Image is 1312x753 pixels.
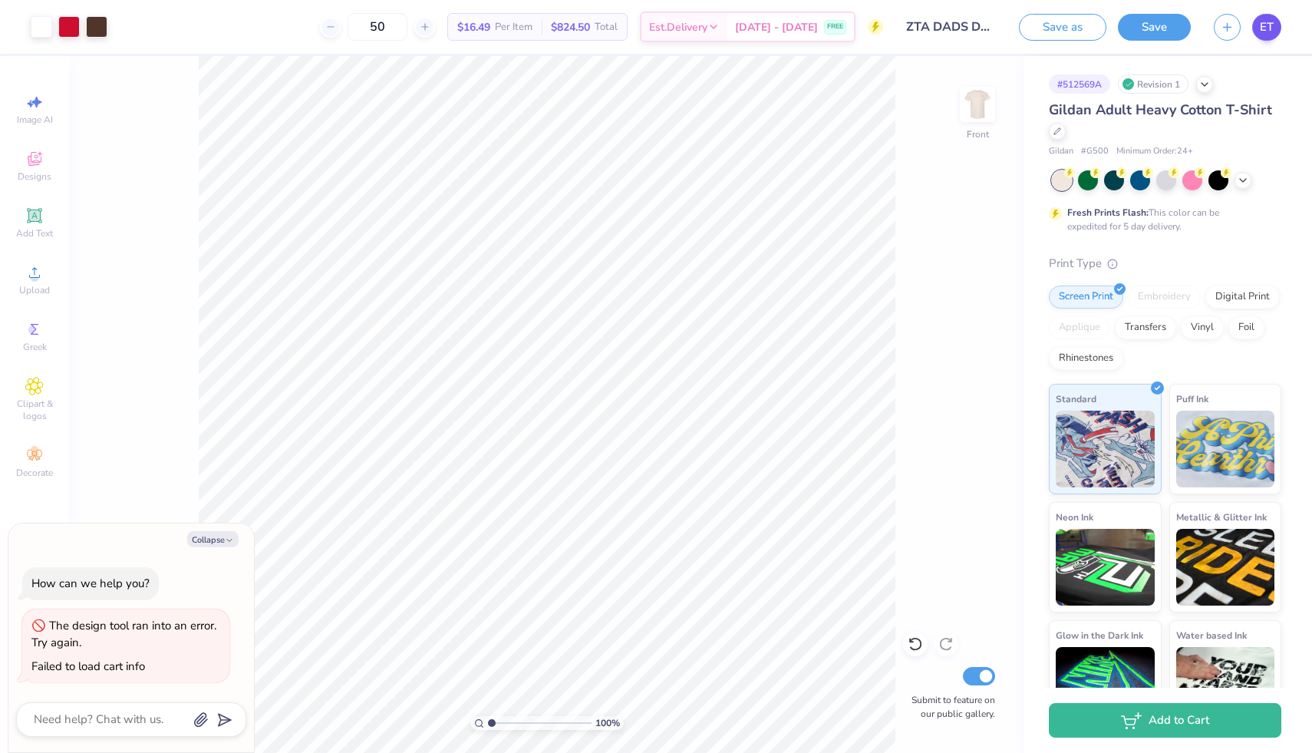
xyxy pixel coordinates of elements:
[1081,145,1109,158] span: # G500
[1176,391,1208,407] span: Puff Ink
[1056,647,1155,724] img: Glow in the Dark Ink
[1252,14,1281,41] a: ET
[1067,206,1256,233] div: This color can be expedited for 5 day delivery.
[31,659,145,674] div: Failed to load cart info
[19,284,50,296] span: Upload
[1176,509,1267,525] span: Metallic & Glitter Ink
[1056,391,1096,407] span: Standard
[1019,14,1106,41] button: Save as
[1049,74,1110,94] div: # 512569A
[31,618,216,651] div: The design tool ran into an error. Try again.
[18,170,51,183] span: Designs
[1049,255,1281,272] div: Print Type
[1049,101,1272,119] span: Gildan Adult Heavy Cotton T-Shirt
[1128,286,1201,309] div: Embroidery
[595,19,618,35] span: Total
[8,398,61,422] span: Clipart & logos
[1049,286,1123,309] div: Screen Print
[827,21,843,32] span: FREE
[1181,316,1224,339] div: Vinyl
[1056,627,1143,643] span: Glow in the Dark Ink
[1115,316,1176,339] div: Transfers
[1116,145,1193,158] span: Minimum Order: 24 +
[1056,529,1155,606] img: Neon Ink
[1118,14,1191,41] button: Save
[1176,411,1275,487] img: Puff Ink
[735,19,818,35] span: [DATE] - [DATE]
[1049,145,1073,158] span: Gildan
[348,13,407,41] input: – –
[1176,627,1247,643] span: Water based Ink
[1056,411,1155,487] img: Standard
[1049,347,1123,370] div: Rhinestones
[649,19,707,35] span: Est. Delivery
[23,341,47,353] span: Greek
[17,114,53,126] span: Image AI
[1118,74,1188,94] div: Revision 1
[1049,703,1281,738] button: Add to Cart
[16,467,53,479] span: Decorate
[895,12,1007,42] input: Untitled Design
[1049,316,1110,339] div: Applique
[595,716,620,730] span: 100 %
[1205,286,1280,309] div: Digital Print
[551,19,590,35] span: $824.50
[962,89,993,120] img: Front
[457,19,490,35] span: $16.49
[1228,316,1264,339] div: Foil
[903,693,995,721] label: Submit to feature on our public gallery.
[1176,529,1275,606] img: Metallic & Glitter Ink
[495,19,532,35] span: Per Item
[187,531,239,547] button: Collapse
[31,576,150,591] div: How can we help you?
[1067,206,1149,219] strong: Fresh Prints Flash:
[1260,18,1274,36] span: ET
[1056,509,1093,525] span: Neon Ink
[967,127,989,141] div: Front
[16,227,53,239] span: Add Text
[1176,647,1275,724] img: Water based Ink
